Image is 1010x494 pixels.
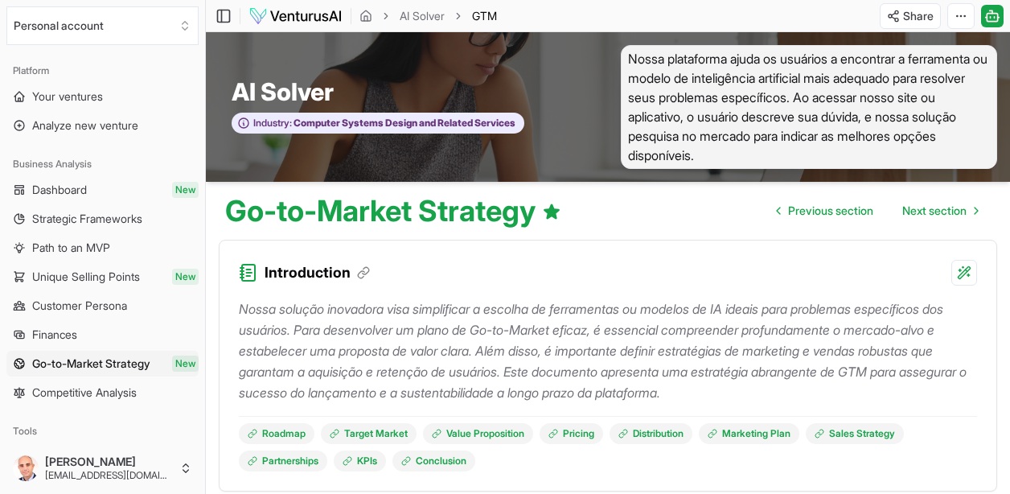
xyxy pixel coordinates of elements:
span: New [172,356,199,372]
nav: pagination [764,195,991,227]
img: logo [248,6,343,26]
a: Target Market [321,423,417,444]
span: Analyze new venture [32,117,138,134]
span: Next section [902,203,967,219]
a: Go to previous page [764,195,886,227]
img: ACg8ocKB4uFhFsxZj7XffVxtZBVbXxOJy0qMPfhy-Z0yVS6LwY-2hU5dOw=s96-c [13,455,39,481]
button: Select an organization [6,6,199,45]
span: GTM [472,8,497,24]
a: Path to an MVP [6,235,199,261]
h3: Introduction [265,261,370,284]
a: Strategic Frameworks [6,206,199,232]
a: Sales Strategy [806,423,904,444]
span: [PERSON_NAME] [45,455,173,469]
a: AI Solver [400,8,445,24]
button: Share [880,3,941,29]
span: Your ventures [32,89,103,105]
a: Distribution [610,423,692,444]
a: Customer Persona [6,293,199,319]
a: DashboardNew [6,177,199,203]
button: Industry:Computer Systems Design and Related Services [232,113,524,134]
span: Competitive Analysis [32,385,137,401]
span: Unique Selling Points [32,269,140,285]
span: Previous section [788,203,873,219]
span: Industry: [253,117,292,130]
span: Share [903,8,934,24]
span: GTM [472,9,497,23]
button: [PERSON_NAME][EMAIL_ADDRESS][DOMAIN_NAME] [6,449,199,488]
a: Value Proposition [423,423,533,444]
div: Platform [6,58,199,84]
span: AI Solver [232,77,334,106]
a: Conclusion [392,451,475,471]
a: KPIs [334,451,386,471]
a: Roadmap [239,423,314,444]
p: Nossa solução inovadora visa simplificar a escolha de ferramentas ou modelos de IA ideais para pr... [239,298,977,403]
h1: Go-to-Market Strategy [225,195,561,227]
nav: breadcrumb [359,8,497,24]
div: Tools [6,418,199,444]
span: Path to an MVP [32,240,110,256]
a: Partnerships [239,451,327,471]
span: Computer Systems Design and Related Services [292,117,515,130]
div: Business Analysis [6,151,199,177]
span: New [172,269,199,285]
span: Customer Persona [32,298,127,314]
a: Pricing [540,423,603,444]
a: Go to next page [889,195,991,227]
span: Dashboard [32,182,87,198]
a: Competitive Analysis [6,380,199,405]
span: Go-to-Market Strategy [32,356,150,372]
a: Analyze new venture [6,113,199,138]
a: Marketing Plan [699,423,799,444]
a: Your ventures [6,84,199,109]
a: Go-to-Market StrategyNew [6,351,199,377]
span: Finances [32,327,77,343]
a: Unique Selling PointsNew [6,264,199,290]
span: Nossa plataforma ajuda os usuários a encontrar a ferramenta ou modelo de inteligência artificial ... [621,45,997,169]
span: New [172,182,199,198]
span: Strategic Frameworks [32,211,142,227]
a: Finances [6,322,199,348]
span: [EMAIL_ADDRESS][DOMAIN_NAME] [45,469,173,482]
